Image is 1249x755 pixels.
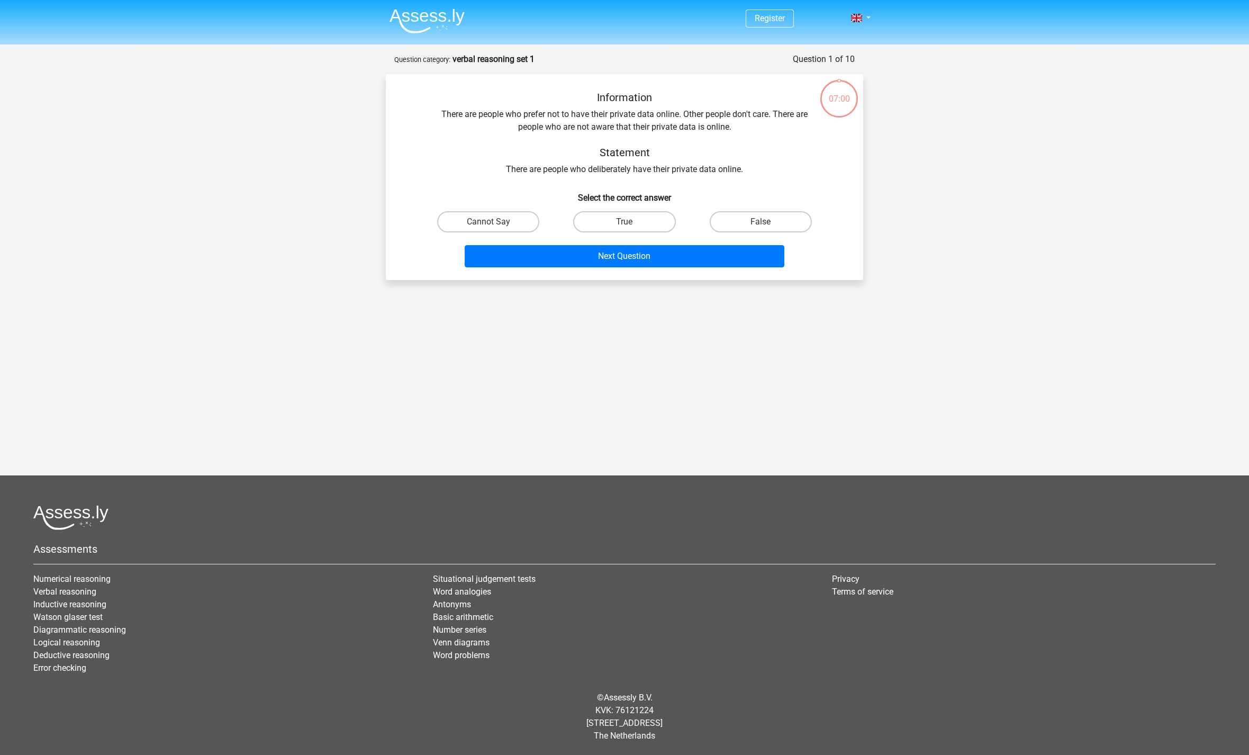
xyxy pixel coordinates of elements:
a: Venn diagrams [433,637,490,648]
a: Antonyms [433,599,471,609]
div: There are people who prefer not to have their private data online. Other people don't care. There... [403,91,846,176]
a: Logical reasoning [33,637,100,648]
a: Numerical reasoning [33,574,111,584]
label: False [710,211,812,232]
h6: Select the correct answer [403,184,846,203]
div: 07:00 [819,79,859,105]
a: Privacy [832,574,859,584]
a: Error checking [33,663,86,673]
h5: Information [437,91,812,104]
label: True [573,211,675,232]
a: Deductive reasoning [33,650,110,660]
h5: Assessments [33,543,1216,555]
a: Watson glaser test [33,612,103,622]
div: © KVK: 76121224 [STREET_ADDRESS] The Netherlands [25,683,1224,751]
a: Inductive reasoning [33,599,106,609]
a: Number series [433,625,486,635]
strong: verbal reasoning set 1 [452,54,535,64]
button: Next Question [465,245,785,267]
a: Diagrammatic reasoning [33,625,126,635]
div: Question 1 of 10 [793,53,855,66]
a: Basic arithmetic [433,612,493,622]
small: Question category: [394,56,450,64]
a: Terms of service [832,587,893,597]
img: Assessly [390,8,465,33]
h5: Statement [437,146,812,159]
a: Register [755,13,785,23]
a: Word analogies [433,587,491,597]
img: Assessly logo [33,505,108,530]
a: Verbal reasoning [33,587,96,597]
a: Assessly B.V. [604,693,653,703]
a: Situational judgement tests [433,574,536,584]
label: Cannot Say [437,211,539,232]
a: Word problems [433,650,490,660]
